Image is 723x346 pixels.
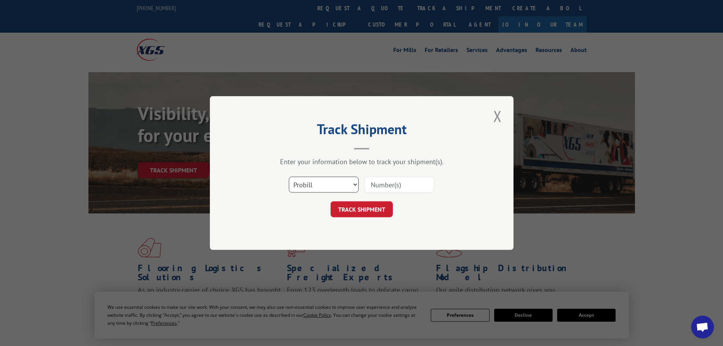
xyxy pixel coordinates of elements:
[248,124,476,138] h2: Track Shipment
[331,201,393,217] button: TRACK SHIPMENT
[248,157,476,166] div: Enter your information below to track your shipment(s).
[364,177,434,193] input: Number(s)
[491,106,504,126] button: Close modal
[691,316,714,338] a: Open chat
